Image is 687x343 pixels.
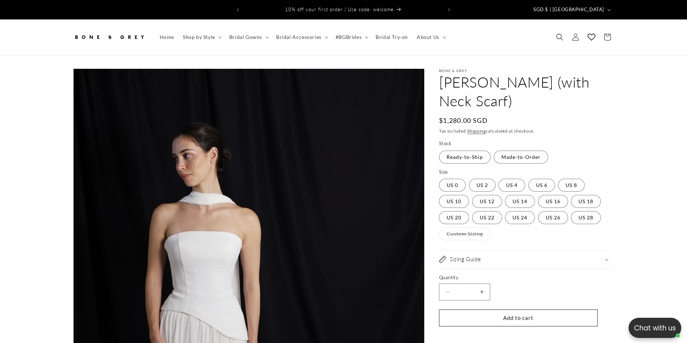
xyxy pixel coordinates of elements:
h1: [PERSON_NAME] (with Neck Scarf) [439,73,614,110]
summary: Search [552,29,568,45]
button: Open chatbox [629,318,681,338]
label: US 10 [439,195,469,208]
label: US 20 [439,211,469,224]
label: US 8 [558,179,585,192]
span: 10% off your first order | Use code: welcome [285,6,394,12]
label: US 16 [538,195,568,208]
label: US 4 [498,179,525,192]
span: Bridal Gowns [229,34,262,40]
span: About Us [417,34,439,40]
label: US 24 [505,211,535,224]
legend: Size [439,169,449,176]
p: Chat with us [629,323,681,333]
label: US 12 [472,195,502,208]
span: Bridal Accessories [276,34,322,40]
button: Add to cart [439,309,598,326]
summary: Sizing Guide [439,250,614,268]
label: Made-to-Order [494,151,548,164]
summary: Bridal Accessories [272,30,331,45]
legend: Stock [439,140,452,147]
summary: #BGBrides [331,30,371,45]
a: Bone and Grey Bridal [71,27,148,48]
p: Bone & Grey [439,68,614,73]
a: Home [155,30,178,45]
img: Bone and Grey Bridal [73,29,145,45]
summary: Shop by Style [178,30,225,45]
label: US 0 [439,179,466,192]
label: US 22 [472,211,502,224]
label: Custom Sizing [439,227,491,240]
span: $1,280.00 SGD [439,116,488,125]
label: US 26 [538,211,568,224]
label: US 18 [571,195,601,208]
label: US 28 [571,211,601,224]
span: SGD $ | [GEOGRAPHIC_DATA] [533,6,604,13]
button: Previous announcement [230,3,246,17]
label: Quantity [439,274,598,281]
label: US 6 [528,179,555,192]
a: Bridal Try-on [371,30,412,45]
button: SGD $ | [GEOGRAPHIC_DATA] [529,3,614,17]
label: US 14 [505,195,535,208]
label: Ready-to-Ship [439,151,491,164]
span: Home [160,34,174,40]
button: Next announcement [441,3,457,17]
summary: About Us [412,30,449,45]
span: Shop by Style [183,34,215,40]
span: #BGBrides [336,34,362,40]
label: US 2 [469,179,496,192]
a: Shipping [467,128,486,134]
span: Bridal Try-on [376,34,408,40]
summary: Bridal Gowns [225,30,272,45]
div: Tax included. calculated at checkout. [439,128,614,135]
h2: Sizing Guide [450,256,481,263]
